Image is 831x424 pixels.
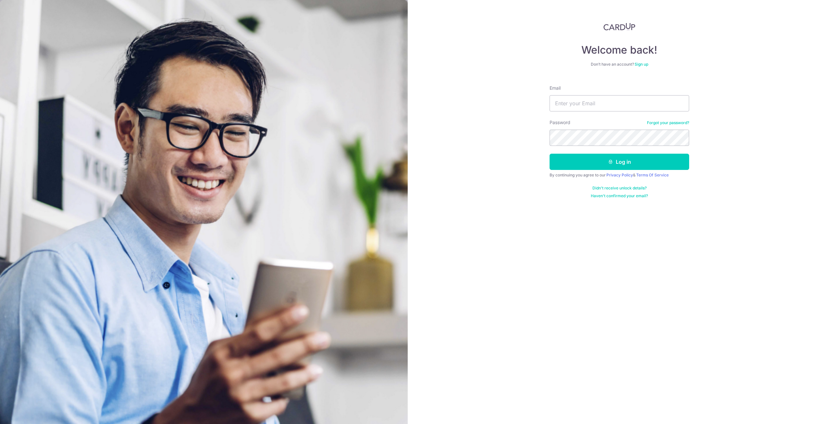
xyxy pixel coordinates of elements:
a: Terms Of Service [636,173,669,177]
label: Email [550,85,561,91]
h4: Welcome back! [550,44,689,57]
a: Sign up [635,62,648,67]
button: Log in [550,154,689,170]
input: Enter your Email [550,95,689,111]
a: Haven't confirmed your email? [591,193,648,199]
a: Privacy Policy [606,173,633,177]
div: Don’t have an account? [550,62,689,67]
a: Forgot your password? [647,120,689,125]
img: CardUp Logo [603,23,635,31]
a: Didn't receive unlock details? [592,186,647,191]
label: Password [550,119,570,126]
div: By continuing you agree to our & [550,173,689,178]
